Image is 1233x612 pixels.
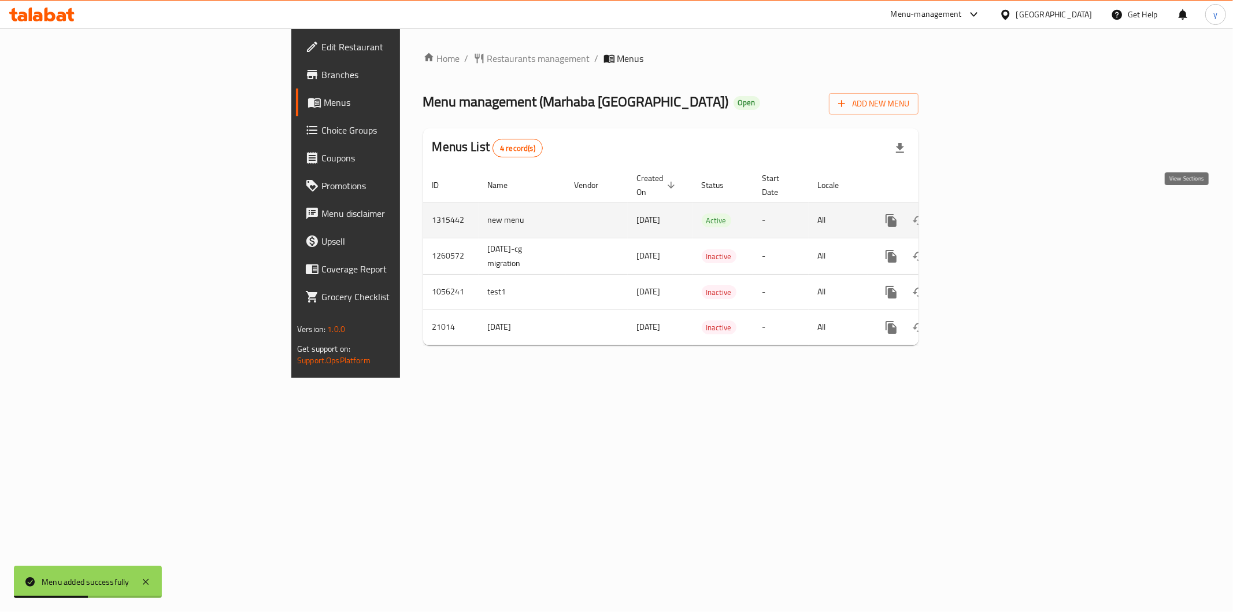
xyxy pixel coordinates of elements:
span: 1.0.0 [327,322,345,337]
span: Grocery Checklist [321,290,488,304]
td: All [809,274,868,309]
button: Change Status [905,207,933,234]
span: Inactive [702,321,736,334]
div: Export file [886,134,914,162]
li: / [595,51,599,65]
a: Branches [296,61,497,89]
td: [DATE]-cg migration [479,238,565,274]
span: Vendor [575,178,614,192]
span: Name [488,178,523,192]
td: new menu [479,202,565,238]
td: - [753,202,809,238]
span: Branches [321,68,488,82]
a: Promotions [296,172,497,200]
a: Coupons [296,144,497,172]
span: [DATE] [637,284,661,299]
span: [DATE] [637,319,661,334]
span: Promotions [321,179,488,193]
span: Choice Groups [321,123,488,137]
span: Locale [818,178,854,192]
span: Coverage Report [321,262,488,276]
span: Created On [637,171,679,199]
td: [DATE] [479,309,565,345]
button: more [877,278,905,306]
td: All [809,309,868,345]
span: Version: [297,322,325,337]
a: Edit Restaurant [296,33,497,61]
span: [DATE] [637,248,661,263]
div: Menu added successfully [42,576,129,588]
span: Edit Restaurant [321,40,488,54]
a: Restaurants management [473,51,590,65]
table: enhanced table [423,168,998,345]
span: [DATE] [637,212,661,227]
span: Menu disclaimer [321,207,488,220]
span: Start Date [762,171,795,199]
div: Open [734,96,760,110]
th: Actions [868,168,998,203]
span: Menu management ( Marhaba [GEOGRAPHIC_DATA] ) [423,89,729,115]
div: Inactive [702,285,736,299]
span: Status [702,178,739,192]
span: Coupons [321,151,488,165]
td: test1 [479,274,565,309]
h2: Menus List [432,138,543,157]
td: All [809,202,868,238]
a: Grocery Checklist [296,283,497,311]
span: Add New Menu [838,97,909,111]
td: All [809,238,868,274]
td: - [753,274,809,309]
span: Menus [617,51,644,65]
div: Menu-management [891,8,962,21]
div: [GEOGRAPHIC_DATA] [1016,8,1093,21]
a: Upsell [296,227,497,255]
span: Open [734,98,760,108]
button: Add New Menu [829,93,919,115]
button: Change Status [905,314,933,341]
span: Menus [324,95,488,109]
span: Inactive [702,286,736,299]
a: Support.OpsPlatform [297,353,371,368]
a: Choice Groups [296,116,497,144]
button: Change Status [905,278,933,306]
div: Active [702,213,731,227]
div: Inactive [702,249,736,263]
span: Upsell [321,234,488,248]
a: Menu disclaimer [296,200,497,227]
td: - [753,238,809,274]
button: Change Status [905,242,933,270]
button: more [877,242,905,270]
nav: breadcrumb [423,51,919,65]
span: Restaurants management [487,51,590,65]
button: more [877,207,905,234]
div: Inactive [702,320,736,334]
span: Inactive [702,250,736,263]
td: - [753,309,809,345]
span: Get support on: [297,341,350,356]
a: Coverage Report [296,255,497,283]
button: more [877,314,905,341]
a: Menus [296,89,497,116]
span: Active [702,214,731,227]
div: Total records count [493,139,543,157]
span: ID [432,178,454,192]
span: 4 record(s) [493,143,542,154]
span: y [1213,8,1217,21]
